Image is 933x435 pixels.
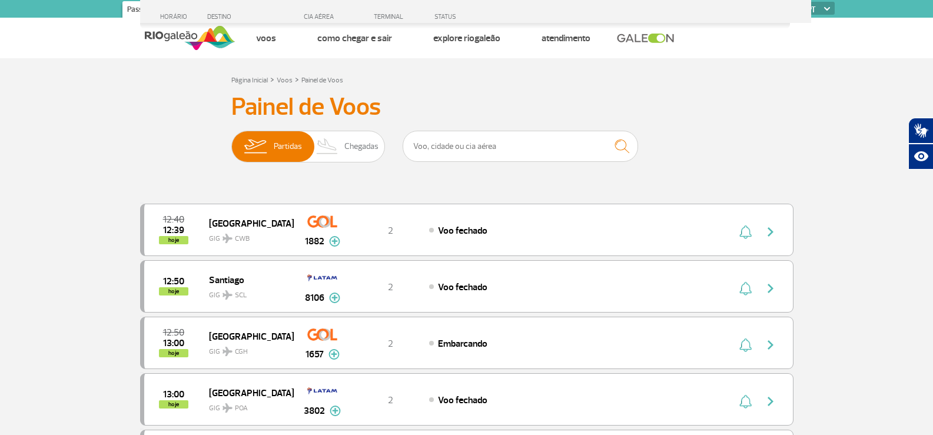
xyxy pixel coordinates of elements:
[223,234,233,243] img: destiny_airplane.svg
[433,32,500,44] a: Explore RIOgaleão
[304,404,325,418] span: 3802
[739,225,752,239] img: sino-painel-voo.svg
[209,227,284,244] span: GIG
[739,338,752,352] img: sino-painel-voo.svg
[209,272,284,287] span: Santiago
[908,144,933,170] button: Abrir recursos assistivos.
[277,76,293,85] a: Voos
[235,403,248,414] span: POA
[163,215,184,224] span: 2025-09-28 12:40:00
[231,92,702,122] h3: Painel de Voos
[908,118,933,170] div: Plugin de acessibilidade da Hand Talk.
[908,118,933,144] button: Abrir tradutor de língua de sinais.
[223,347,233,356] img: destiny_airplane.svg
[352,13,429,21] div: TERMINAL
[739,281,752,295] img: sino-painel-voo.svg
[438,225,487,237] span: Voo fechado
[237,131,274,162] img: slider-embarque
[403,131,638,162] input: Voo, cidade ou cia aérea
[159,349,188,357] span: hoje
[388,394,393,406] span: 2
[274,131,302,162] span: Partidas
[763,225,778,239] img: seta-direita-painel-voo.svg
[438,338,487,350] span: Embarcando
[209,397,284,414] span: GIG
[235,347,248,357] span: CGH
[235,290,247,301] span: SCL
[305,291,324,305] span: 8106
[438,394,487,406] span: Voo fechado
[301,76,343,85] a: Painel de Voos
[235,234,250,244] span: CWB
[293,13,352,21] div: CIA AÉREA
[223,403,233,413] img: destiny_airplane.svg
[159,236,188,244] span: hoje
[144,13,208,21] div: HORÁRIO
[209,328,284,344] span: [GEOGRAPHIC_DATA]
[159,400,188,409] span: hoje
[329,236,340,247] img: mais-info-painel-voo.svg
[163,277,184,285] span: 2025-09-28 12:50:00
[305,234,324,248] span: 1882
[209,385,284,400] span: [GEOGRAPHIC_DATA]
[763,338,778,352] img: seta-direita-painel-voo.svg
[306,347,324,361] span: 1657
[256,32,276,44] a: Voos
[295,72,299,86] a: >
[739,394,752,409] img: sino-painel-voo.svg
[163,328,184,337] span: 2025-09-28 12:50:00
[223,290,233,300] img: destiny_airplane.svg
[209,215,284,231] span: [GEOGRAPHIC_DATA]
[163,390,184,399] span: 2025-09-28 13:00:00
[231,76,268,85] a: Página Inicial
[429,13,524,21] div: STATUS
[344,131,378,162] span: Chegadas
[763,394,778,409] img: seta-direita-painel-voo.svg
[763,281,778,295] img: seta-direita-painel-voo.svg
[330,406,341,416] img: mais-info-painel-voo.svg
[388,225,393,237] span: 2
[388,281,393,293] span: 2
[329,293,340,303] img: mais-info-painel-voo.svg
[310,131,345,162] img: slider-desembarque
[542,32,590,44] a: Atendimento
[163,226,184,234] span: 2025-09-28 12:39:00
[209,340,284,357] span: GIG
[270,72,274,86] a: >
[122,1,171,20] a: Passageiros
[207,13,293,21] div: DESTINO
[317,32,392,44] a: Como chegar e sair
[159,287,188,295] span: hoje
[328,349,340,360] img: mais-info-painel-voo.svg
[209,284,284,301] span: GIG
[388,338,393,350] span: 2
[163,339,184,347] span: 2025-09-28 13:00:00
[438,281,487,293] span: Voo fechado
